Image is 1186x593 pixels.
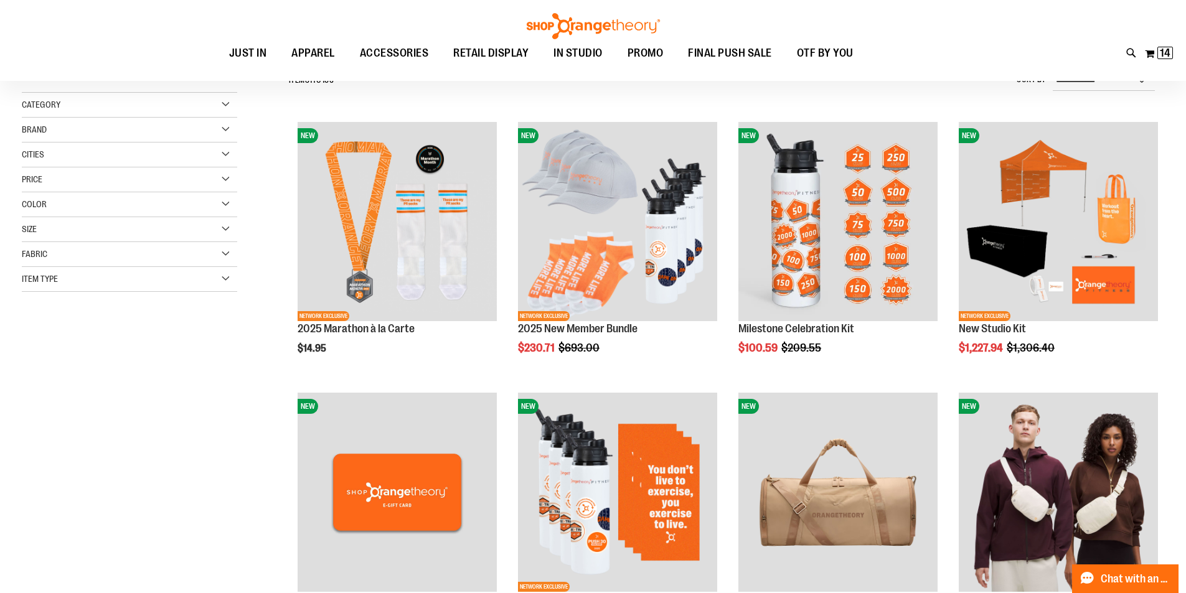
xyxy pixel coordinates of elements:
span: Cities [22,149,44,159]
span: JUST IN [229,39,267,67]
span: FINAL PUSH SALE [688,39,772,67]
span: NEW [738,128,759,143]
span: NEW [518,128,539,143]
span: $209.55 [781,342,823,354]
a: 2025 New Member Bundle [518,322,638,335]
a: 2025 Marathon à la Carte [298,322,415,335]
a: FINAL PUSH SALE [675,39,784,68]
span: NETWORK EXCLUSIVE [518,582,570,592]
span: Color [22,199,47,209]
span: NETWORK EXCLUSIVE [518,311,570,321]
span: NEW [738,399,759,414]
a: 2025 Marathon à la CarteNEWNETWORK EXCLUSIVE [298,122,497,323]
span: RETAIL DISPLAY [453,39,529,67]
span: IN STUDIO [553,39,603,67]
img: 2025 New Member Bundle [518,393,717,592]
img: 2025 Marathon à la Carte [298,122,497,321]
span: 14 [1160,47,1170,59]
span: OTF BY YOU [797,39,854,67]
button: Chat with an Expert [1072,564,1179,593]
span: $693.00 [558,342,601,354]
img: New Studio Kit [959,122,1158,321]
span: $1,227.94 [959,342,1005,354]
span: Fabric [22,249,47,259]
span: NETWORK EXCLUSIVE [959,311,1010,321]
img: Milestone Celebration Kit [738,122,938,321]
img: lululemon Everywhere Belt Bag - Large [959,393,1158,592]
a: New Studio KitNEWNETWORK EXCLUSIVE [959,122,1158,323]
a: JUST IN [217,39,280,68]
span: NETWORK EXCLUSIVE [298,311,349,321]
span: PROMO [628,39,664,67]
span: APPAREL [291,39,335,67]
a: Milestone Celebration Kit [738,322,854,335]
span: NEW [959,128,979,143]
div: product [953,116,1164,386]
a: OTF BY YOU [784,39,866,68]
span: $1,306.40 [1007,342,1057,354]
div: product [512,116,723,386]
a: 2025 New Member BundleNEWNETWORK EXCLUSIVE [518,122,717,323]
a: RETAIL DISPLAY [441,39,541,68]
span: Chat with an Expert [1101,573,1171,585]
span: $14.95 [298,343,328,354]
span: NEW [298,399,318,414]
h2: Items to [289,71,334,90]
a: APPAREL [279,39,347,68]
a: New Studio Kit [959,322,1026,335]
img: Nike Duffel Bag [738,393,938,592]
span: Price [22,174,42,184]
img: Shop Orangetheory [525,13,662,39]
span: $100.59 [738,342,779,354]
div: product [732,116,944,386]
span: Category [22,100,60,110]
span: ACCESSORIES [360,39,429,67]
span: NEW [518,399,539,414]
a: PROMO [615,39,676,68]
span: Size [22,224,37,234]
a: ACCESSORIES [347,39,441,67]
span: NEW [959,399,979,414]
span: Brand [22,124,47,134]
img: E-GIFT CARD (Valid ONLY for ShopOrangetheory.com) [298,393,497,592]
img: 2025 New Member Bundle [518,122,717,321]
span: NEW [298,128,318,143]
div: product [291,116,503,386]
span: $230.71 [518,342,557,354]
a: IN STUDIO [541,39,615,68]
span: Item Type [22,274,58,284]
a: Milestone Celebration KitNEW [738,122,938,323]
